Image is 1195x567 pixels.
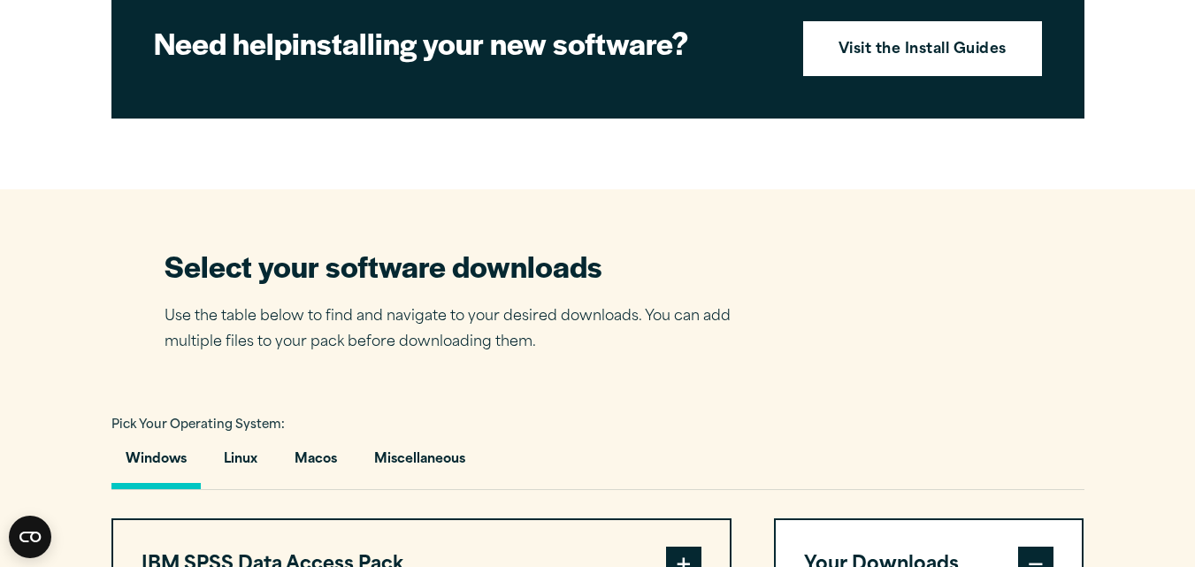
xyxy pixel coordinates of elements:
strong: Visit the Install Guides [839,39,1007,62]
strong: Need help [154,21,292,64]
button: Linux [210,439,272,489]
button: Open CMP widget [9,516,51,558]
button: Miscellaneous [360,439,479,489]
p: Use the table below to find and navigate to your desired downloads. You can add multiple files to... [165,304,757,356]
h2: Select your software downloads [165,246,757,286]
button: Windows [111,439,201,489]
h2: installing your new software? [154,23,773,63]
span: Pick Your Operating System: [111,419,285,431]
a: Visit the Install Guides [803,21,1042,76]
button: Macos [280,439,351,489]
